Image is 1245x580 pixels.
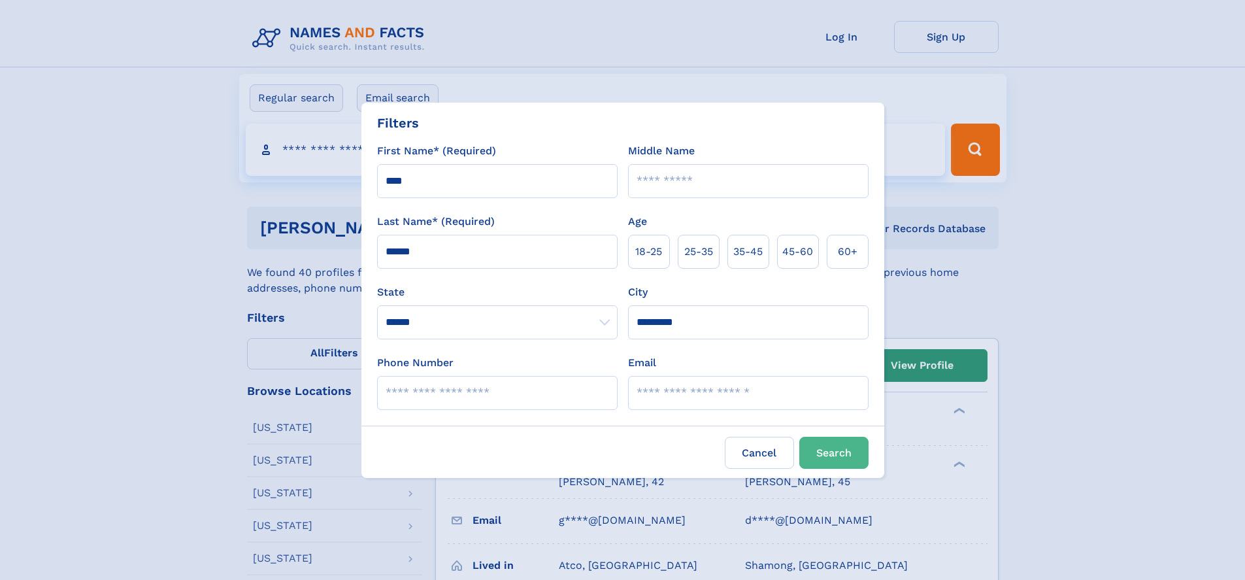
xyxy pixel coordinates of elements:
label: Phone Number [377,355,454,371]
label: Email [628,355,656,371]
label: Cancel [725,437,794,469]
label: First Name* (Required) [377,143,496,159]
span: 18‑25 [635,244,662,260]
span: 35‑45 [733,244,763,260]
label: Age [628,214,647,230]
span: 45‑60 [782,244,813,260]
span: 60+ [838,244,857,260]
div: Filters [377,113,419,133]
label: City [628,284,648,300]
label: State [377,284,618,300]
button: Search [799,437,869,469]
label: Middle Name [628,143,695,159]
label: Last Name* (Required) [377,214,495,230]
span: 25‑35 [684,244,713,260]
